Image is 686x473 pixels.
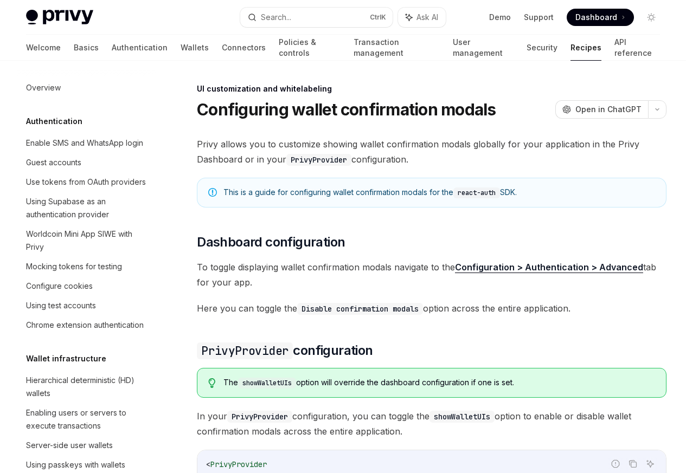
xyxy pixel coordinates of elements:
a: Welcome [26,35,61,61]
img: light logo [26,10,93,25]
div: UI customization and whitelabeling [197,83,666,94]
button: Toggle dark mode [643,9,660,26]
div: The option will override the dashboard configuration if one is set. [223,377,655,388]
a: Enable SMS and WhatsApp login [17,133,156,153]
div: This is a guide for configuring wallet confirmation modals for the SDK. [223,187,655,198]
span: To toggle displaying wallet confirmation modals navigate to the tab for your app. [197,260,666,290]
div: Enabling users or servers to execute transactions [26,406,150,432]
div: Chrome extension authentication [26,319,144,332]
div: Mocking tokens for testing [26,260,122,273]
span: In your configuration, you can toggle the option to enable or disable wallet confirmation modals ... [197,409,666,439]
a: Connectors [222,35,266,61]
a: Using test accounts [17,296,156,315]
span: PrivyProvider [210,459,267,469]
a: Authentication [112,35,168,61]
a: Configure cookies [17,276,156,296]
div: Hierarchical deterministic (HD) wallets [26,374,150,400]
a: Dashboard [567,9,634,26]
a: Hierarchical deterministic (HD) wallets [17,371,156,403]
a: Chrome extension authentication [17,315,156,335]
code: react-auth [453,187,500,198]
div: Worldcoin Mini App SIWE with Privy [26,228,150,254]
span: Dashboard configuration [197,234,345,251]
h5: Authentication [26,115,82,128]
code: PrivyProvider [197,342,293,359]
code: PrivyProvider [227,411,292,423]
svg: Tip [208,378,216,388]
button: Ask AI [398,8,446,27]
button: Open in ChatGPT [555,100,648,119]
a: Server-side user wallets [17,436,156,455]
button: Search...CtrlK [240,8,393,27]
button: Report incorrect code [608,457,623,471]
a: Mocking tokens for testing [17,257,156,276]
span: Dashboard [575,12,617,23]
div: Using test accounts [26,299,96,312]
div: Configure cookies [26,280,93,293]
a: Configuration > Authentication > Advanced [455,262,643,273]
a: Worldcoin Mini App SIWE with Privy [17,224,156,257]
a: Support [524,12,554,23]
code: showWalletUIs [429,411,495,423]
code: PrivyProvider [286,154,351,166]
button: Copy the contents from the code block [626,457,640,471]
h5: Wallet infrastructure [26,352,106,365]
div: Guest accounts [26,156,81,169]
span: Here you can toggle the option across the entire application. [197,301,666,316]
a: API reference [614,35,660,61]
a: Basics [74,35,99,61]
a: Security [527,35,557,61]
code: showWalletUIs [238,378,296,388]
a: Overview [17,78,156,98]
a: Policies & controls [279,35,341,61]
a: Transaction management [354,35,439,61]
code: Disable confirmation modals [297,303,423,315]
div: Overview [26,81,61,94]
span: Ctrl K [370,13,386,22]
a: Guest accounts [17,153,156,172]
a: Enabling users or servers to execute transactions [17,403,156,436]
svg: Note [208,188,217,197]
a: Wallets [181,35,209,61]
a: Use tokens from OAuth providers [17,172,156,192]
div: Search... [261,11,291,24]
span: configuration [197,342,373,359]
a: Demo [489,12,511,23]
div: Server-side user wallets [26,439,113,452]
h1: Configuring wallet confirmation modals [197,100,496,119]
a: Using Supabase as an authentication provider [17,192,156,224]
div: Using passkeys with wallets [26,458,125,471]
div: Using Supabase as an authentication provider [26,195,150,221]
div: Enable SMS and WhatsApp login [26,137,143,150]
a: Recipes [570,35,601,61]
button: Ask AI [643,457,657,471]
a: User management [453,35,514,61]
span: < [206,459,210,469]
span: Ask AI [416,12,438,23]
div: Use tokens from OAuth providers [26,176,146,189]
span: Open in ChatGPT [575,104,642,115]
span: Privy allows you to customize showing wallet confirmation modals globally for your application in... [197,137,666,167]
